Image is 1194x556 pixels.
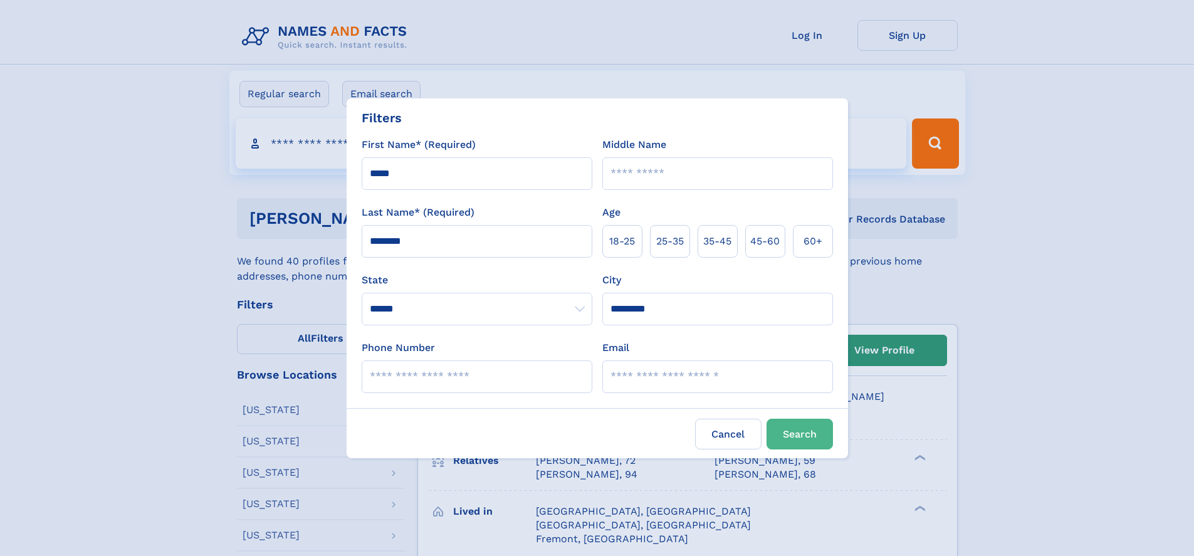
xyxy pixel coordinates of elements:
[767,419,833,449] button: Search
[602,137,666,152] label: Middle Name
[703,234,731,249] span: 35‑45
[602,205,621,220] label: Age
[362,205,474,220] label: Last Name* (Required)
[362,273,592,288] label: State
[695,419,762,449] label: Cancel
[609,234,635,249] span: 18‑25
[362,108,402,127] div: Filters
[362,137,476,152] label: First Name* (Required)
[602,340,629,355] label: Email
[750,234,780,249] span: 45‑60
[602,273,621,288] label: City
[656,234,684,249] span: 25‑35
[362,340,435,355] label: Phone Number
[804,234,822,249] span: 60+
